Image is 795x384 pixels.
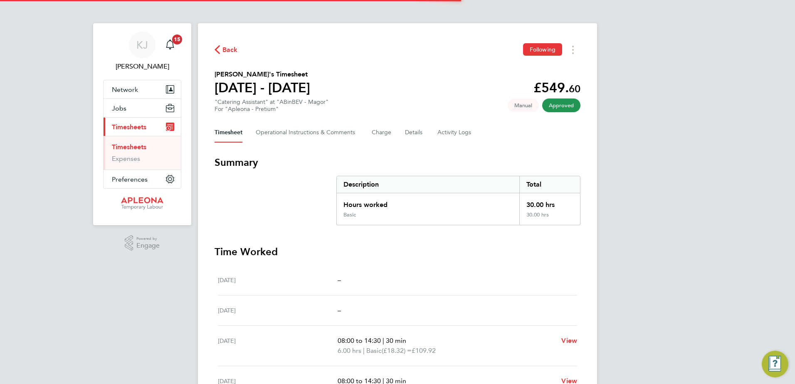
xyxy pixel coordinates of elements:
[121,197,163,210] img: apleona-logo-retina.png
[337,193,519,212] div: Hours worked
[338,347,361,354] span: 6.00 hrs
[338,337,381,345] span: 08:00 to 14:30
[215,106,328,113] div: For "Apleona - Pretium"
[103,62,181,71] span: Karen Jones
[519,193,580,212] div: 30.00 hrs
[218,275,338,285] div: [DATE]
[104,80,181,98] button: Network
[523,43,562,56] button: Following
[104,136,181,170] div: Timesheets
[405,123,424,143] button: Details
[215,44,238,55] button: Back
[112,123,146,131] span: Timesheets
[412,347,436,354] span: £109.92
[136,242,160,249] span: Engage
[383,337,384,345] span: |
[112,86,138,94] span: Network
[162,32,178,58] a: 15
[103,197,181,210] a: Go to home page
[530,46,556,53] span: Following
[519,212,580,225] div: 30.00 hrs
[112,155,140,162] a: Expenses
[93,23,191,225] nav: Main navigation
[338,306,341,314] span: –
[386,337,406,345] span: 30 min
[222,45,238,55] span: Back
[215,156,580,169] h3: Summary
[519,176,580,193] div: Total
[104,170,181,188] button: Preferences
[215,79,310,96] h1: [DATE] - [DATE]
[125,235,160,251] a: Powered byEngage
[363,347,365,354] span: |
[218,305,338,315] div: [DATE]
[215,123,242,143] button: Timesheet
[112,143,146,151] a: Timesheets
[112,175,148,183] span: Preferences
[215,69,310,79] h2: [PERSON_NAME]'s Timesheet
[343,212,356,218] div: Basic
[533,80,580,96] app-decimal: £549.
[215,245,580,258] h3: Time Worked
[762,351,788,377] button: Engage Resource Center
[336,176,580,225] div: Summary
[104,99,181,117] button: Jobs
[104,118,181,136] button: Timesheets
[136,235,160,242] span: Powered by
[372,123,392,143] button: Charge
[366,346,382,356] span: Basic
[437,123,472,143] button: Activity Logs
[338,276,341,284] span: –
[112,104,126,112] span: Jobs
[508,98,539,112] span: This timesheet was manually created.
[337,176,519,193] div: Description
[565,43,580,56] button: Timesheets Menu
[256,123,358,143] button: Operational Instructions & Comments
[542,98,580,112] span: This timesheet has been approved.
[561,337,577,345] span: View
[136,39,148,50] span: KJ
[382,347,412,354] span: (£18.32) =
[561,336,577,346] a: View
[103,32,181,71] a: KJ[PERSON_NAME]
[218,336,338,356] div: [DATE]
[569,83,580,95] span: 60
[172,34,182,44] span: 15
[215,98,328,113] div: "Catering Assistant" at "ABinBEV - Magor"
